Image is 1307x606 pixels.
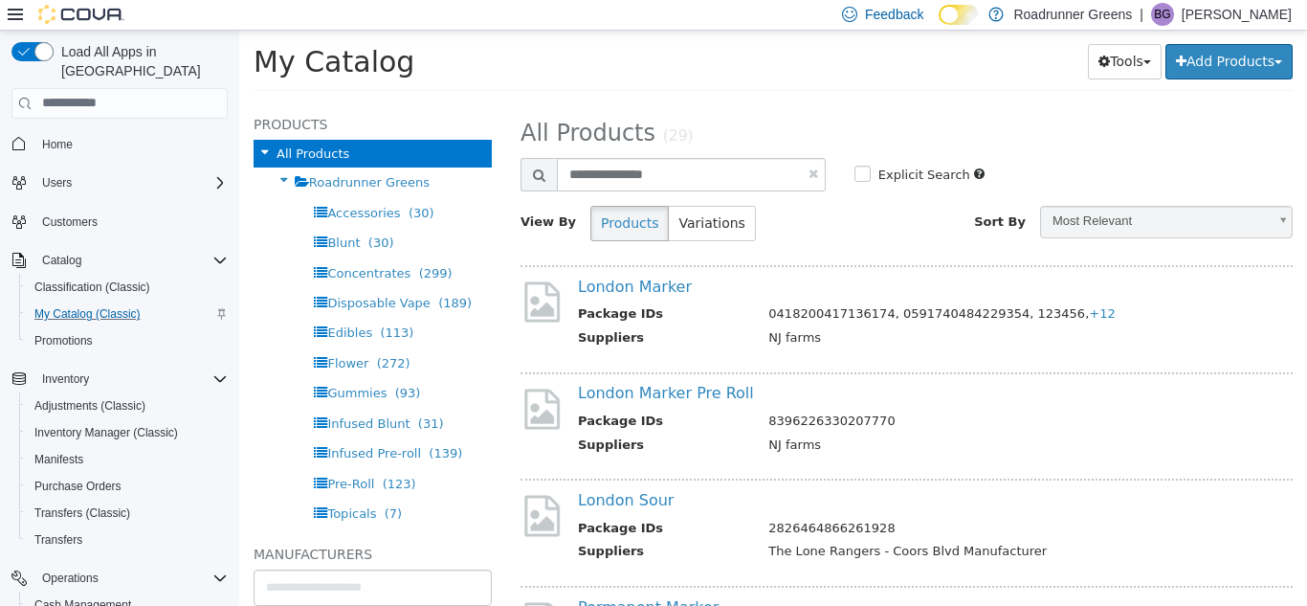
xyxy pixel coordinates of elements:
button: Inventory [4,366,235,393]
label: Explicit Search [634,135,731,154]
span: (93) [156,355,182,370]
span: Promotions [27,329,228,352]
a: Adjustments (Classic) [27,394,153,417]
span: +12 [850,276,875,290]
a: Manifests [27,448,91,471]
th: Package IDs [339,488,515,512]
span: Transfers (Classic) [34,505,130,521]
button: Customers [4,208,235,236]
span: (272) [138,325,171,340]
h5: Products [14,82,253,105]
span: Transfers [34,532,82,548]
input: Dark Mode [939,5,979,25]
span: Home [34,132,228,156]
span: Accessories [88,175,161,190]
th: Suppliers [339,405,515,429]
a: Most Relevant [801,175,1053,208]
span: Inventory [42,371,89,387]
span: All Products [281,89,416,116]
td: NJ farms [515,298,1044,322]
span: Inventory [34,368,228,391]
span: 0418200417136174, 0591740484229354, 123456, [529,276,875,290]
img: missing-image.png [281,355,324,402]
h5: Manufacturers [14,512,253,535]
a: Classification (Classic) [27,276,158,299]
small: (29) [424,97,454,114]
span: Flower [88,325,129,340]
td: NJ farms [515,405,1044,429]
button: Products [351,175,430,211]
a: London Marker [339,247,453,265]
span: (31) [179,386,205,400]
span: Users [42,175,72,191]
button: Adjustments (Classic) [19,393,235,419]
span: Inventory Manager (Classic) [34,425,178,440]
span: (299) [180,236,213,250]
button: Catalog [34,249,89,272]
a: Promotions [27,329,100,352]
span: Blunt [88,205,121,219]
span: Manifests [34,452,83,467]
button: Promotions [19,327,235,354]
span: Users [34,171,228,194]
span: BG [1154,3,1170,26]
a: Customers [34,211,105,234]
button: Users [34,171,79,194]
a: Transfers (Classic) [27,502,138,525]
span: (30) [129,205,155,219]
a: Transfers [27,528,90,551]
button: Classification (Classic) [19,274,235,301]
p: [PERSON_NAME] [1182,3,1292,26]
span: Pre-Roll [88,446,135,460]
a: Home [34,133,80,156]
img: missing-image.png [281,461,324,508]
button: Add Products [926,13,1053,49]
span: Roadrunner Greens [70,145,190,159]
span: My Catalog [14,14,175,48]
td: 8396226330207770 [515,381,1044,405]
span: Gummies [88,355,147,370]
span: Customers [34,210,228,234]
button: Catalog [4,247,235,274]
span: Topicals [88,476,137,490]
span: Disposable Vape [88,265,190,280]
span: Catalog [42,253,81,268]
span: Promotions [34,333,93,348]
span: Adjustments (Classic) [34,398,145,414]
span: Manifests [27,448,228,471]
span: Classification (Classic) [34,280,150,295]
span: Concentrates [88,236,171,250]
span: (113) [141,295,174,309]
span: Adjustments (Classic) [27,394,228,417]
span: Purchase Orders [34,479,122,494]
button: My Catalog (Classic) [19,301,235,327]
span: Infused Blunt [88,386,170,400]
p: | [1140,3,1143,26]
button: Home [4,130,235,158]
span: Edibles [88,295,133,309]
a: My Catalog (Classic) [27,303,148,325]
span: (123) [144,446,177,460]
span: Load All Apps in [GEOGRAPHIC_DATA] [54,42,228,80]
a: Inventory Manager (Classic) [27,421,186,444]
td: The Lone Rangers - Coors Blvd Manufacturer [515,511,1044,535]
span: Transfers [27,528,228,551]
span: Purchase Orders [27,475,228,498]
span: Inventory Manager (Classic) [27,421,228,444]
button: Manifests [19,446,235,473]
a: London Marker Pre Roll [339,353,515,371]
span: My Catalog (Classic) [34,306,141,322]
span: My Catalog (Classic) [27,303,228,325]
a: Purchase Orders [27,475,129,498]
span: Catalog [34,249,228,272]
span: Infused Pre-roll [88,415,182,430]
button: Transfers [19,527,235,553]
button: Operations [4,565,235,592]
th: Suppliers [339,511,515,535]
span: All Products [37,116,110,130]
span: View By [281,184,337,198]
p: Roadrunner Greens [1013,3,1132,26]
span: Home [42,137,73,152]
button: Inventory [34,368,97,391]
span: Classification (Classic) [27,276,228,299]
